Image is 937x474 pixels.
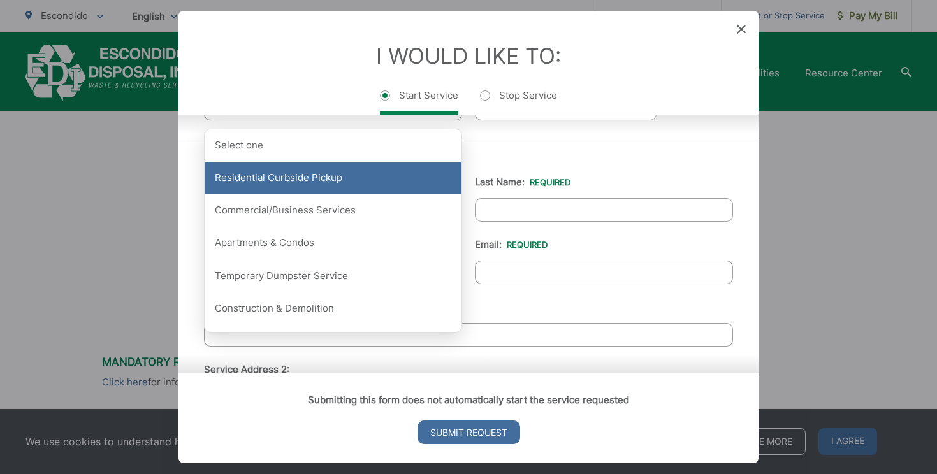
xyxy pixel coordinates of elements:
div: Construction & Demolition [205,292,461,324]
div: Residential Curbside Pickup [205,162,461,194]
input: Submit Request [418,420,520,444]
strong: Submitting this form does not automatically start the service requested [308,394,629,406]
label: I Would Like To: [376,43,561,69]
label: Email: [475,239,548,250]
label: Start Service [380,89,458,115]
div: Commercial/Business Services [205,194,461,226]
div: Apartments & Condos [205,227,461,259]
label: Stop Service [480,89,557,115]
div: Select one [205,129,461,161]
label: Last Name: [475,176,570,188]
div: Temporary Dumpster Service [205,260,461,292]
